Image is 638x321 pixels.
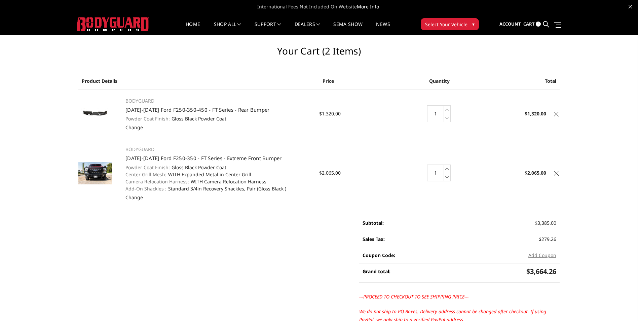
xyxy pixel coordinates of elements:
strong: Subtotal: [363,220,384,226]
strong: $1,320.00 [525,110,546,117]
dt: Powder Coat Finish: [125,164,170,171]
dt: Powder Coat Finish: [125,115,170,122]
span: $2,065.00 [319,170,341,176]
button: Add Coupon [528,252,556,259]
th: Quantity [399,72,480,90]
a: [DATE]-[DATE] Ford F250-350-450 - FT Series - Rear Bumper [125,106,269,113]
th: Product Details [78,72,319,90]
span: 3 [536,22,541,27]
a: Cart 3 [523,15,541,33]
strong: $2,065.00 [525,170,546,176]
span: ▾ [472,21,475,28]
a: SEMA Show [333,22,363,35]
th: Total [480,72,560,90]
img: 2023-2025 Ford F250-350 - FT Series - Extreme Front Bumper [78,162,112,184]
strong: Sales Tax: [363,236,385,242]
dd: WITH Camera Relocation Harness [125,178,312,185]
a: News [376,22,390,35]
dt: Camera Relocation Harness: [125,178,189,185]
button: Select Your Vehicle [421,18,479,30]
span: Account [499,21,521,27]
a: More Info [357,3,379,10]
span: $1,320.00 [319,110,341,117]
a: shop all [214,22,241,35]
img: BODYGUARD BUMPERS [77,17,149,31]
span: Select Your Vehicle [425,21,467,28]
strong: Grand total: [363,268,390,275]
span: Cart [523,21,535,27]
a: Account [499,15,521,33]
a: Dealers [295,22,320,35]
span: $3,664.26 [526,267,556,276]
dd: WITH Expanded Metal in Center Grill [125,171,312,178]
img: 2023-2025 Ford F250-350-450 - FT Series - Rear Bumper [78,106,112,122]
a: [DATE]-[DATE] Ford F250-350 - FT Series - Extreme Front Bumper [125,155,282,162]
a: Change [125,124,143,131]
a: Support [255,22,281,35]
iframe: Chat Widget [604,289,638,321]
span: $279.26 [539,236,556,242]
span: $3,385.00 [535,220,556,226]
dt: Add-On Shackles : [125,185,166,192]
h1: Your Cart (2 items) [78,45,560,62]
dd: Standard 3/4in Recovery Shackles, Pair (Gloss Black ) [125,185,312,192]
p: BODYGUARD [125,97,312,105]
a: Change [125,194,143,201]
dd: Gloss Black Powder Coat [125,115,312,122]
p: BODYGUARD [125,145,312,153]
strong: Coupon Code: [363,252,395,258]
p: ---PROCEED TO CHECKOUT TO SEE SHIPPING PRICE--- [359,293,560,301]
dd: Gloss Black Powder Coat [125,164,312,171]
dt: Center Grill Mesh: [125,171,166,178]
th: Price [319,72,400,90]
a: Home [186,22,200,35]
